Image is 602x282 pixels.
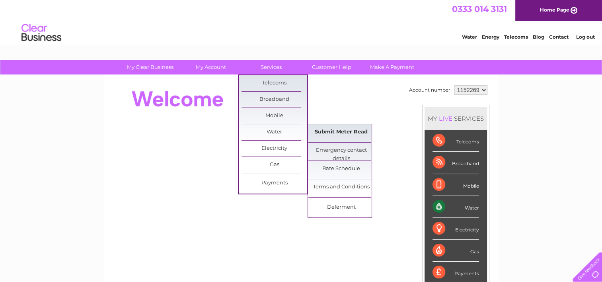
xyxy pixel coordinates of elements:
[242,108,307,124] a: Mobile
[242,92,307,108] a: Broadband
[242,141,307,157] a: Electricity
[308,161,374,177] a: Rate Schedule
[308,124,374,140] a: Submit Meter Read
[433,130,479,152] div: Telecoms
[242,175,307,191] a: Payments
[452,4,507,14] a: 0333 014 3131
[242,124,307,140] a: Water
[21,21,62,45] img: logo.png
[308,143,374,159] a: Emergency contact details
[308,179,374,195] a: Terms and Conditions
[407,83,452,97] td: Account number
[533,34,544,40] a: Blog
[425,107,487,130] div: MY SERVICES
[242,75,307,91] a: Telecoms
[482,34,499,40] a: Energy
[433,240,479,262] div: Gas
[242,157,307,173] a: Gas
[433,174,479,196] div: Mobile
[299,60,364,74] a: Customer Help
[576,34,594,40] a: Log out
[308,200,374,215] a: Deferment
[117,60,183,74] a: My Clear Business
[462,34,477,40] a: Water
[113,4,489,39] div: Clear Business is a trading name of Verastar Limited (registered in [GEOGRAPHIC_DATA] No. 3667643...
[433,196,479,218] div: Water
[178,60,244,74] a: My Account
[549,34,569,40] a: Contact
[359,60,425,74] a: Make A Payment
[238,60,304,74] a: Services
[437,115,454,122] div: LIVE
[504,34,528,40] a: Telecoms
[433,152,479,174] div: Broadband
[433,218,479,240] div: Electricity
